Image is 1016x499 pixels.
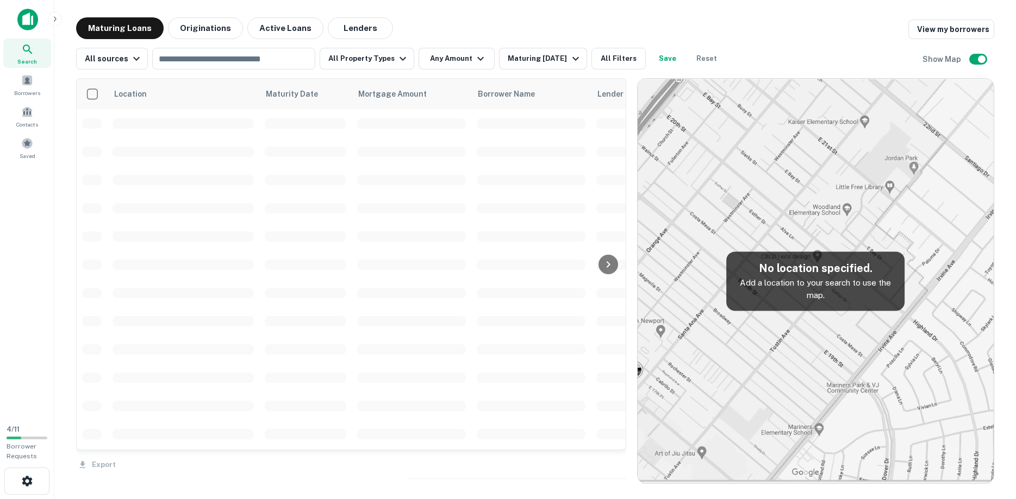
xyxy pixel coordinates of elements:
[168,17,243,39] button: Originations
[3,102,51,131] a: Contacts
[419,48,495,70] button: Any Amount
[114,87,147,100] span: Location
[16,120,38,129] span: Contacts
[478,87,535,100] span: Borrower Name
[471,79,591,109] th: Borrower Name
[735,276,896,302] p: Add a location to your search to use the map.
[3,70,51,99] a: Borrowers
[20,151,35,160] span: Saved
[14,89,40,97] span: Borrowers
[7,425,20,433] span: 4 / 11
[735,260,896,276] h5: No location specified.
[85,52,143,65] div: All sources
[358,87,441,100] span: Mortgage Amount
[17,57,37,66] span: Search
[320,48,414,70] button: All Property Types
[352,79,471,109] th: Mortgage Amount
[76,17,164,39] button: Maturing Loans
[499,48,587,70] button: Maturing [DATE]
[591,48,646,70] button: All Filters
[76,48,148,70] button: All sources
[962,412,1016,464] iframe: Chat Widget
[328,17,393,39] button: Lenders
[266,87,332,100] span: Maturity Date
[650,48,685,70] button: Save your search to get updates of matches that match your search criteria.
[908,20,994,39] a: View my borrowers
[107,79,259,109] th: Location
[591,79,765,109] th: Lender
[3,133,51,162] a: Saved
[689,48,724,70] button: Reset
[259,79,352,109] th: Maturity Date
[638,79,994,483] img: map-placeholder.webp
[922,53,963,65] h6: Show Map
[17,9,38,30] img: capitalize-icon.png
[3,39,51,68] a: Search
[7,443,37,460] span: Borrower Requests
[247,17,323,39] button: Active Loans
[508,52,582,65] div: Maturing [DATE]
